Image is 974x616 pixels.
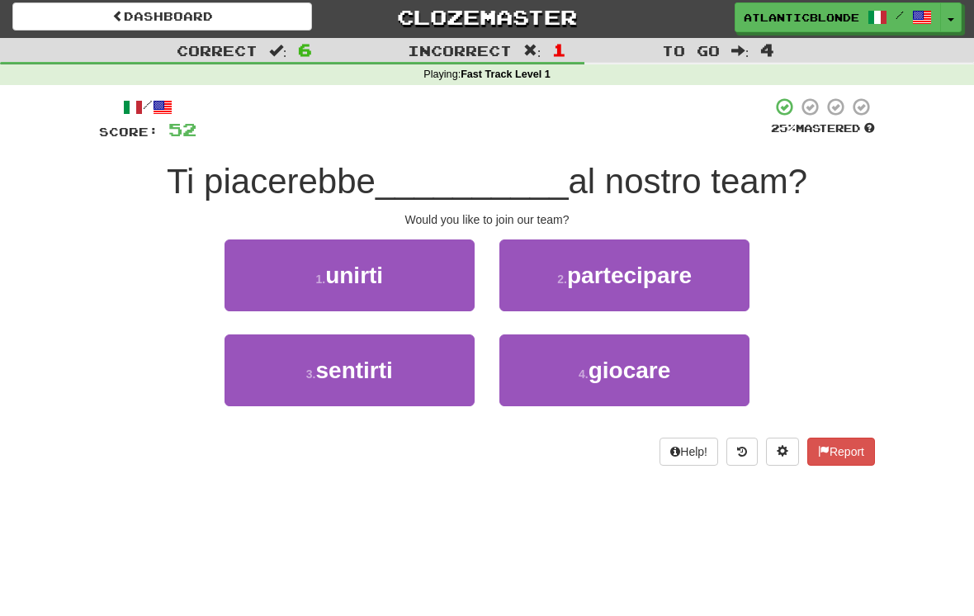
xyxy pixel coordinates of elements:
button: 4.giocare [499,334,749,406]
span: Incorrect [408,42,512,59]
span: : [731,44,749,58]
span: / [896,9,904,21]
span: unirti [325,263,383,288]
button: 2.partecipare [499,239,749,311]
a: Clozemaster [337,2,636,31]
small: 4 . [579,367,589,381]
span: partecipare [567,263,692,288]
button: Report [807,438,875,466]
span: al nostro team? [569,162,808,201]
span: 6 [298,40,312,59]
button: Round history (alt+y) [726,438,758,466]
span: 25 % [771,121,796,135]
small: 2 . [557,272,567,286]
span: : [269,44,287,58]
span: sentirti [315,358,392,383]
div: / [99,97,196,117]
button: 1.unirti [225,239,475,311]
a: atlanticblonde / [735,2,941,32]
span: 1 [552,40,566,59]
span: atlanticblonde [744,10,859,25]
span: Correct [177,42,258,59]
span: Score: [99,125,158,139]
button: Help! [660,438,718,466]
span: __________ [376,162,569,201]
div: Would you like to join our team? [99,211,875,228]
small: 3 . [306,367,316,381]
a: Dashboard [12,2,312,31]
small: 1 . [315,272,325,286]
strong: Fast Track Level 1 [461,69,551,80]
span: To go [662,42,720,59]
button: 3.sentirti [225,334,475,406]
span: Ti piacerebbe [167,162,376,201]
span: giocare [589,358,671,383]
span: 52 [168,119,196,140]
span: 4 [760,40,774,59]
span: : [523,44,541,58]
div: Mastered [771,121,875,136]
